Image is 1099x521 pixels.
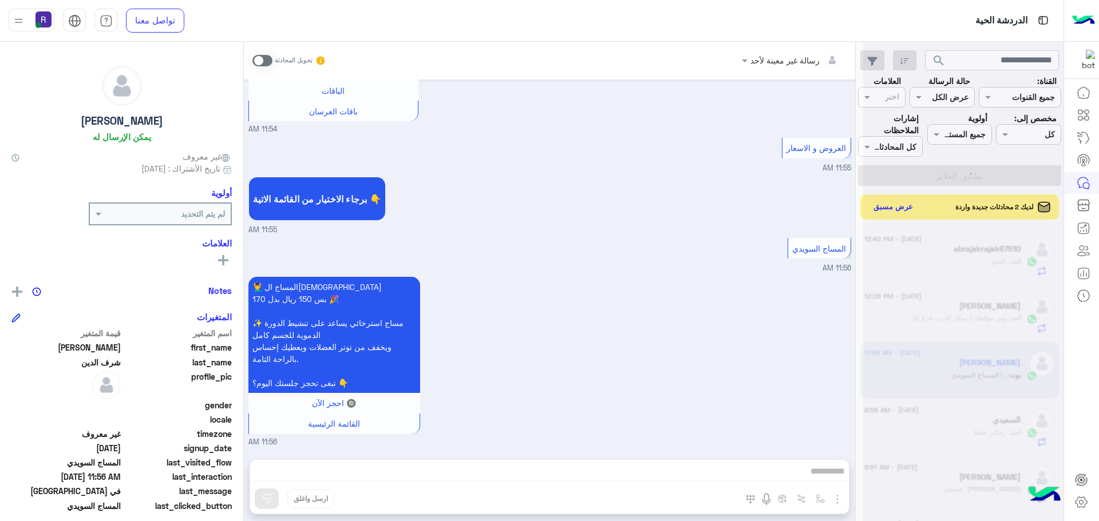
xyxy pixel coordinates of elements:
p: 4/9/2025, 11:56 AM [248,277,420,393]
span: null [11,413,121,425]
span: العروض و الاسعار [786,143,846,153]
img: tab [1036,13,1050,27]
span: last_name [123,356,232,368]
span: تاريخ الأشتراك : [DATE] [141,162,220,174]
h6: يمكن الإرسال له [93,132,151,142]
img: profile [11,14,26,28]
span: محمد [11,341,121,353]
h6: المتغيرات [197,312,232,322]
img: 322853014244696 [1074,50,1095,70]
img: userImage [35,11,52,27]
span: signup_date [123,442,232,454]
span: profile_pic [123,371,232,397]
span: 2025-09-04T08:56:09.058Z [11,471,121,483]
span: غير معروف [11,428,121,440]
span: last_message [123,485,232,497]
img: add [12,287,22,297]
button: تطبيق الفلاتر [858,165,1061,186]
span: last_visited_flow [123,456,232,468]
img: Logo [1072,9,1095,33]
span: شرف الدين [11,356,121,368]
div: اختر [885,90,901,105]
span: برجاء الاختيار من القائمة الاتية 👇 [253,193,381,204]
span: باقات العرسان [309,106,358,116]
button: ارسل واغلق [287,489,334,508]
span: المساج السويدي [11,456,121,468]
a: تواصل معنا [126,9,184,33]
img: hulul-logo.png [1025,475,1065,515]
img: notes [32,287,41,296]
a: tab [94,9,117,33]
span: في تبوك [11,485,121,497]
span: gender [123,399,232,411]
span: قيمة المتغير [11,327,121,339]
div: loading... [953,164,973,184]
span: القائمة الرئيسية [308,419,360,428]
img: defaultAdmin.png [102,66,141,105]
span: last_clicked_button [123,500,232,512]
span: المساج السويدي [11,500,121,512]
small: تحويل المحادثة [275,56,313,65]
span: المساج السويدي [792,244,846,253]
span: 11:56 AM [823,264,851,272]
img: tab [100,14,113,27]
span: timezone [123,428,232,440]
label: إشارات الملاحظات [858,112,919,137]
img: defaultAdmin.png [92,371,121,399]
span: غير معروف [183,150,232,162]
span: الباقات [322,86,345,96]
span: 11:54 AM [248,124,277,135]
span: last_interaction [123,471,232,483]
span: 🔘 احجز الآن [312,398,356,408]
span: locale [123,413,232,425]
span: اسم المتغير [123,327,232,339]
span: 11:55 AM [248,225,277,236]
h6: Notes [208,285,232,296]
h6: أولوية [211,188,232,198]
h5: [PERSON_NAME] [81,114,163,128]
h6: العلامات [11,238,232,248]
span: 2025-09-04T08:54:21.305Z [11,442,121,454]
span: 11:55 AM [823,164,851,172]
span: first_name [123,341,232,353]
span: null [11,399,121,411]
p: الدردشة الحية [975,13,1027,29]
span: 11:56 AM [248,437,277,448]
img: tab [68,14,81,27]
